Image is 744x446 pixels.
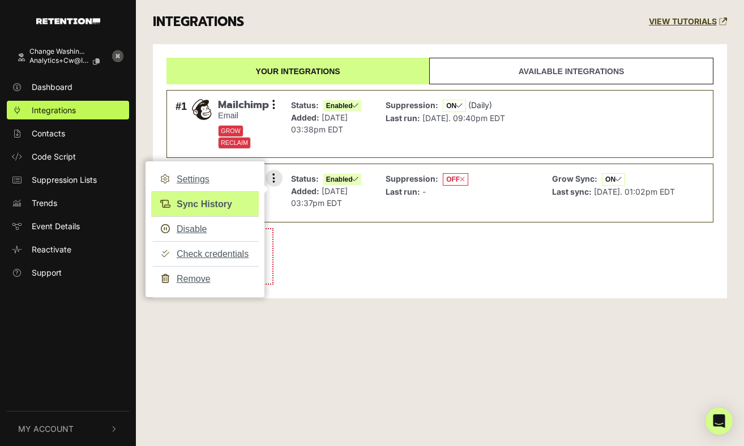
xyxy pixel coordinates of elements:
[443,100,466,112] span: ON
[649,17,727,27] a: VIEW TUTORIALS
[176,99,187,149] div: #1
[151,216,259,242] a: Disable
[151,266,259,291] a: Remove
[151,167,259,192] a: Settings
[323,174,362,185] span: Enabled
[151,241,259,267] a: Check credentials
[32,104,76,116] span: Integrations
[7,170,129,189] a: Suppression Lists
[552,174,597,183] strong: Grow Sync:
[32,151,76,162] span: Code Script
[323,100,362,111] span: Enabled
[7,194,129,212] a: Trends
[7,147,129,166] a: Code Script
[7,78,129,96] a: Dashboard
[153,14,244,30] h3: INTEGRATIONS
[218,111,274,121] small: Email
[32,267,62,278] span: Support
[291,100,319,110] strong: Status:
[29,48,109,55] div: Change Washin...
[32,174,97,186] span: Suppression Lists
[32,220,80,232] span: Event Details
[218,99,274,111] span: Mailchimp
[7,42,106,73] a: Change Washin... analytics+cw@iron...
[7,263,129,282] a: Support
[7,240,129,259] a: Reactivate
[191,99,212,120] img: Mailchimp
[443,173,468,186] span: OFF
[32,243,71,255] span: Reactivate
[602,173,625,186] span: ON
[386,113,420,123] strong: Last run:
[705,408,733,435] div: Open Intercom Messenger
[218,137,251,149] span: RECLAIM
[7,217,129,235] a: Event Details
[468,100,492,110] span: (Daily)
[429,58,713,84] a: Available integrations
[594,187,675,196] span: [DATE]. 01:02pm EDT
[386,174,438,183] strong: Suppression:
[32,127,65,139] span: Contacts
[291,113,319,122] strong: Added:
[29,57,89,65] span: analytics+cw@iron...
[386,100,438,110] strong: Suppression:
[386,187,420,196] strong: Last run:
[32,197,57,209] span: Trends
[151,191,259,217] a: Sync History
[422,113,505,123] span: [DATE]. 09:40pm EDT
[422,187,426,196] span: -
[291,113,348,134] span: [DATE] 03:38pm EDT
[7,101,129,119] a: Integrations
[7,411,129,446] button: My Account
[18,423,74,435] span: My Account
[7,124,129,143] a: Contacts
[166,58,429,84] a: Your integrations
[36,18,100,24] img: Retention.com
[291,174,319,183] strong: Status:
[291,186,319,196] strong: Added:
[32,81,72,93] span: Dashboard
[552,187,592,196] strong: Last sync:
[218,125,243,137] span: GROW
